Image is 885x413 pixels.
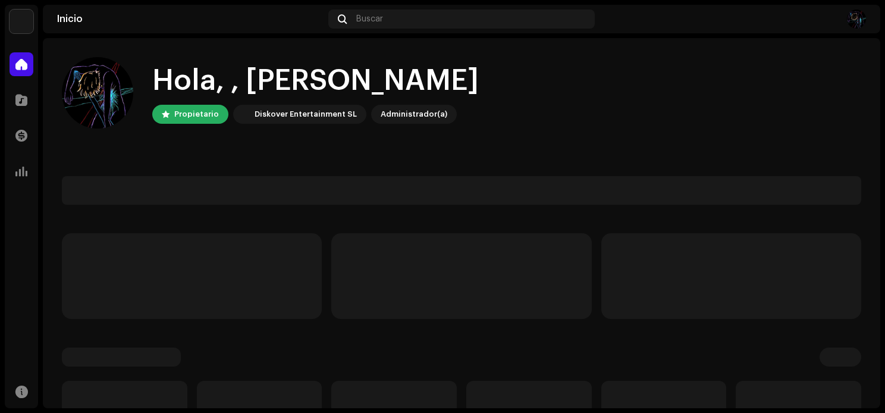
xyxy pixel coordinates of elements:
[62,57,133,129] img: 6f741980-3e94-4ad1-adb2-7c1b88d9bfc2
[57,14,324,24] div: Inicio
[152,62,479,100] div: Hola, , [PERSON_NAME]
[255,107,357,121] div: Diskover Entertainment SL
[174,107,219,121] div: Propietario
[10,10,33,33] img: 297a105e-aa6c-4183-9ff4-27133c00f2e2
[847,10,866,29] img: 6f741980-3e94-4ad1-adb2-7c1b88d9bfc2
[236,107,250,121] img: 297a105e-aa6c-4183-9ff4-27133c00f2e2
[356,14,383,24] span: Buscar
[381,107,447,121] div: Administrador(a)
